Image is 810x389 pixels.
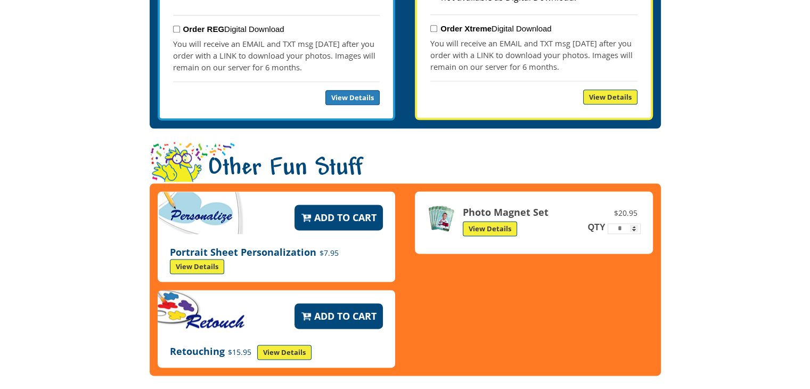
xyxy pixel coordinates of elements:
[316,248,342,258] span: $7.95
[611,207,641,219] span: $20.95
[225,347,255,357] span: $15.95
[440,24,551,33] label: Digital Download
[427,205,455,232] img: Photo Magnet Set
[587,223,606,232] label: QTY
[440,24,492,33] strong: Order Xtreme
[183,25,225,34] strong: Order REG
[183,25,284,34] label: Digital Download
[257,345,312,360] a: View Details
[325,90,380,105] a: View Details
[583,90,637,104] a: View Details
[463,221,517,236] a: View Details
[150,142,661,197] h1: Other Fun Stuff
[170,259,224,274] a: View Details
[294,303,383,329] button: Add to Cart
[430,37,637,72] p: You will receive an EMAIL and TXT msg [DATE] after you order with a LINK to download your photos....
[170,345,383,360] p: Retouching
[173,38,380,73] p: You will receive an EMAIL and TXT msg [DATE] after you order with a LINK to download your photos....
[463,206,549,218] strong: Photo Magnet Set
[294,205,383,230] button: Add to Cart
[170,246,383,274] p: Portrait Sheet Personalization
